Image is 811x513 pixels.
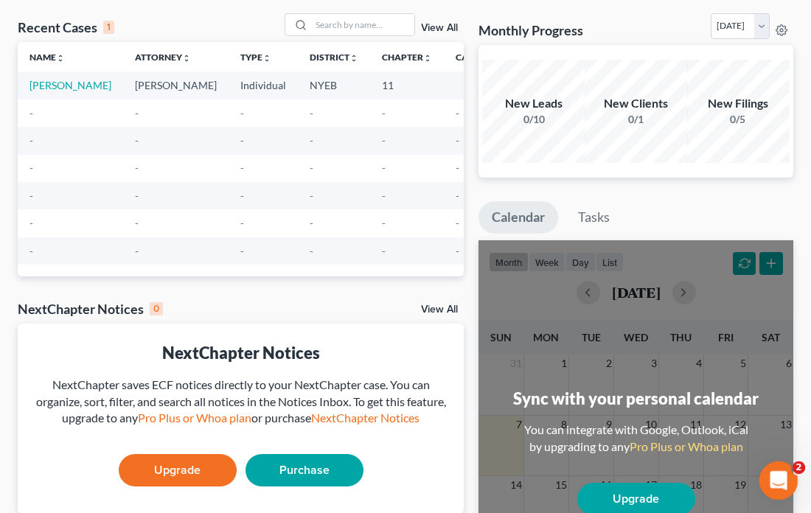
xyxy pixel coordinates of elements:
h3: Monthly Progress [478,21,583,39]
i: unfold_more [423,54,432,63]
span: - [310,189,313,202]
a: Pro Plus or Whoa plan [630,439,743,453]
a: NextChapter Notices [311,411,420,425]
a: Case Nounfold_more [456,52,503,63]
div: 0/10 [482,112,585,127]
td: NYEB [298,71,370,99]
span: - [456,134,459,147]
span: - [382,245,386,257]
span: - [29,217,33,229]
td: [PERSON_NAME] [123,71,229,99]
div: New Clients [585,95,688,112]
span: - [29,107,33,119]
span: - [310,107,313,119]
span: - [382,134,386,147]
span: - [240,245,244,257]
a: Calendar [478,201,558,234]
span: - [135,189,139,202]
button: Collapse window [443,6,471,34]
span: - [240,134,244,147]
a: Nameunfold_more [29,52,65,63]
div: NextChapter Notices [18,300,163,318]
span: - [456,189,459,202]
span: - [456,217,459,229]
span: - [135,107,139,119]
span: - [456,161,459,174]
span: - [240,189,244,202]
span: - [382,217,386,229]
span: - [29,134,33,147]
td: 11 [370,71,444,99]
span: - [135,217,139,229]
span: - [310,161,313,174]
span: - [382,189,386,202]
a: View All [421,23,458,33]
a: Districtunfold_more [310,52,358,63]
div: You can integrate with Google, Outlook, iCal by upgrading to any [518,422,754,456]
a: Pro Plus or Whoa plan [138,411,251,425]
div: 0/1 [585,112,688,127]
i: unfold_more [262,54,271,63]
span: - [456,245,459,257]
span: - [29,161,33,174]
span: - [382,161,386,174]
span: - [310,217,313,229]
span: 2 [793,461,806,475]
iframe: Intercom live chat [759,461,798,500]
a: Chapterunfold_more [382,52,432,63]
span: - [456,107,459,119]
a: Attorneyunfold_more [135,52,191,63]
div: New Leads [482,95,585,112]
span: - [240,217,244,229]
div: 0 [150,302,163,315]
span: - [240,107,244,119]
div: Sync with your personal calendar [513,387,759,410]
span: - [135,245,139,257]
span: - [382,107,386,119]
div: 0/5 [686,112,790,127]
div: NextChapter Notices [29,341,452,364]
a: Purchase [246,454,363,486]
div: Close [471,6,498,32]
div: New Filings [686,95,790,112]
span: - [310,134,313,147]
span: - [240,161,244,174]
a: Typeunfold_more [240,52,271,63]
a: Tasks [565,201,623,234]
div: Recent Cases [18,18,114,36]
span: - [135,134,139,147]
input: Search by name... [311,14,414,35]
span: - [310,245,313,257]
div: NextChapter saves ECF notices directly to your NextChapter case. You can organize, sort, filter, ... [29,377,452,427]
span: - [29,245,33,257]
div: 1 [103,21,114,34]
i: unfold_more [56,54,65,63]
i: unfold_more [349,54,358,63]
button: go back [10,6,38,34]
a: [PERSON_NAME] [29,79,111,91]
span: - [135,161,139,174]
a: Upgrade [119,454,237,486]
a: View All [421,304,458,315]
span: - [29,189,33,202]
td: Individual [229,71,298,99]
i: unfold_more [182,54,191,63]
